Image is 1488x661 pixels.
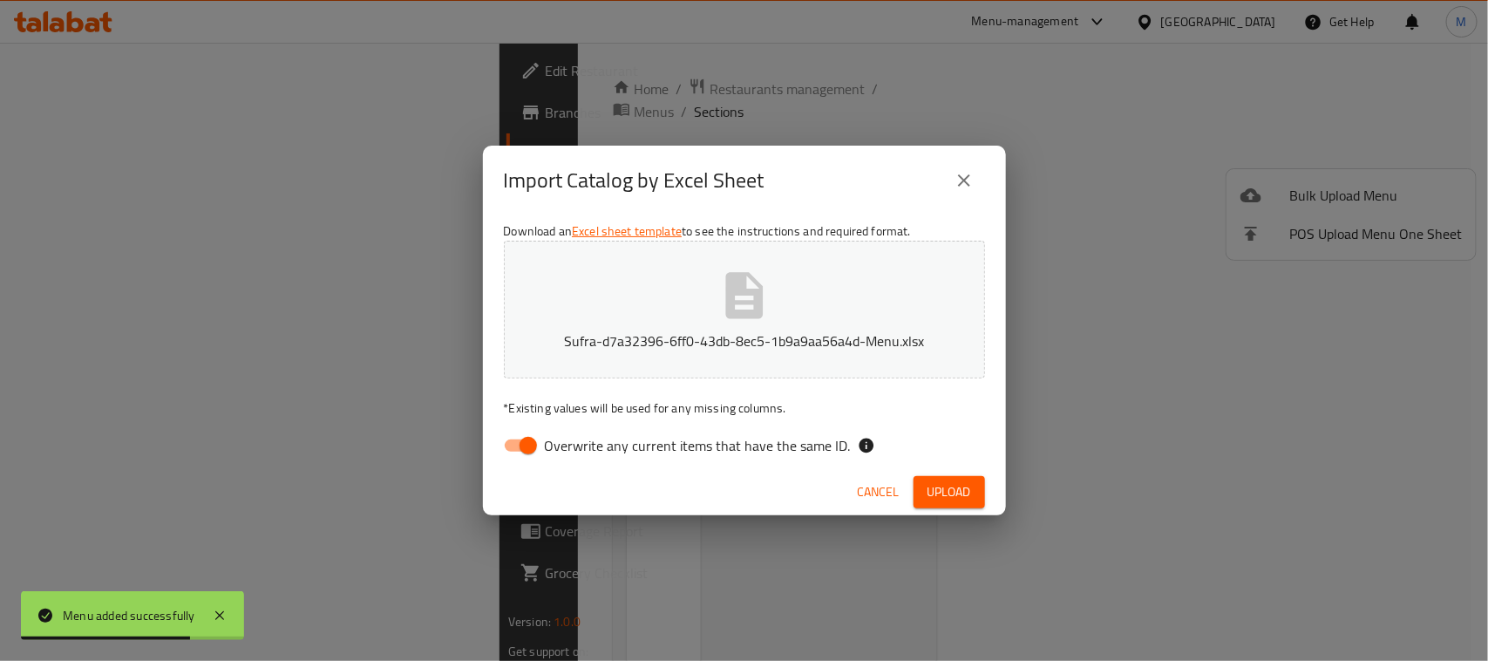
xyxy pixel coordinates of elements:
button: Sufra-d7a32396-6ff0-43db-8ec5-1b9a9aa56a4d-Menu.xlsx [504,241,985,378]
span: Cancel [858,481,900,503]
p: Sufra-d7a32396-6ff0-43db-8ec5-1b9a9aa56a4d-Menu.xlsx [531,330,958,351]
div: Menu added successfully [63,606,195,625]
button: close [943,160,985,201]
span: Overwrite any current items that have the same ID. [545,435,851,456]
button: Cancel [851,476,907,508]
span: Upload [927,481,971,503]
a: Excel sheet template [572,220,682,242]
button: Upload [914,476,985,508]
svg: If the overwrite option isn't selected, then the items that match an existing ID will be ignored ... [858,437,875,454]
div: Download an to see the instructions and required format. [483,215,1006,468]
h2: Import Catalog by Excel Sheet [504,167,764,194]
p: Existing values will be used for any missing columns. [504,399,985,417]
